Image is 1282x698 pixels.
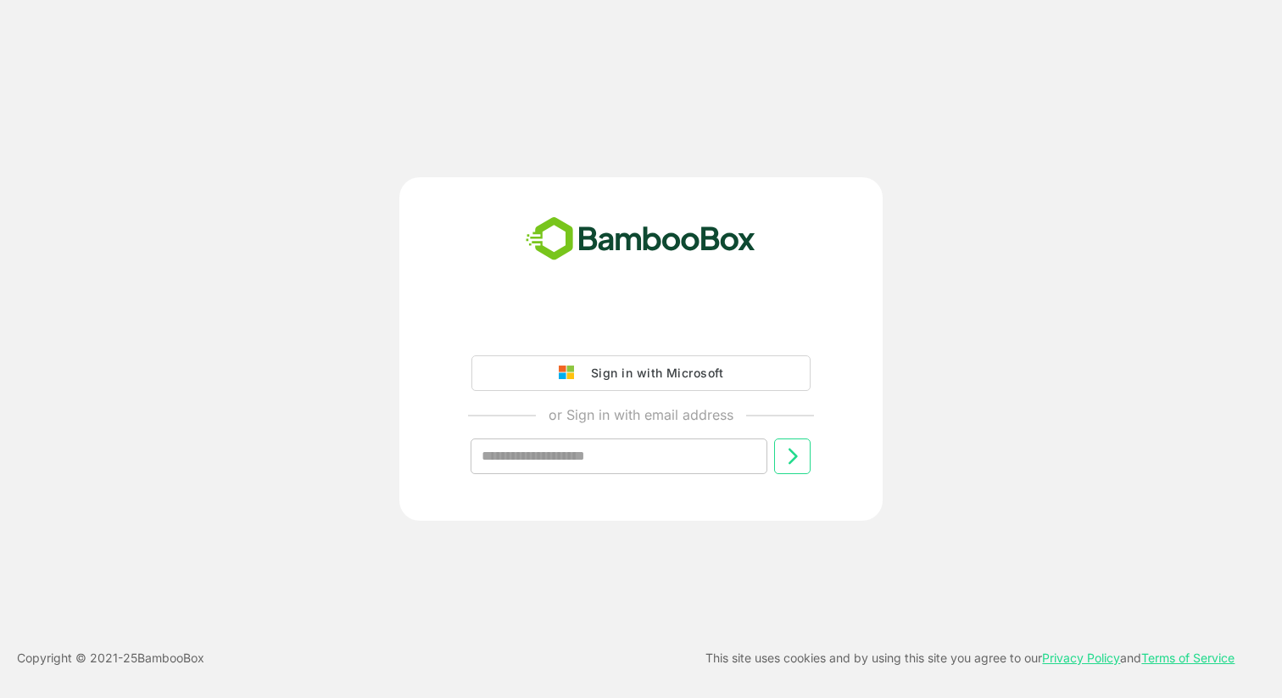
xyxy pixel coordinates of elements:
[471,355,811,391] button: Sign in with Microsoft
[516,211,765,267] img: bamboobox
[1042,651,1120,665] a: Privacy Policy
[559,366,582,381] img: google
[705,648,1235,668] p: This site uses cookies and by using this site you agree to our and
[549,405,733,425] p: or Sign in with email address
[1141,651,1235,665] a: Terms of Service
[582,362,723,384] div: Sign in with Microsoft
[17,648,204,668] p: Copyright © 2021- 25 BambooBox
